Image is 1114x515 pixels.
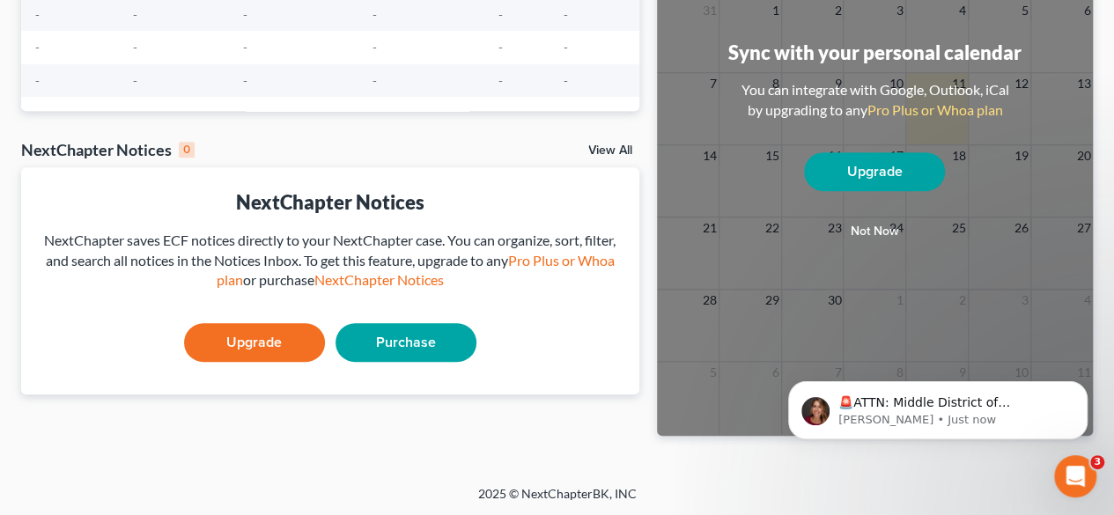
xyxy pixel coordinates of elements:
span: - [498,7,503,22]
div: NextChapter Notices [21,139,195,160]
a: Purchase [336,323,476,362]
span: - [243,7,247,22]
span: - [35,73,40,88]
span: - [373,40,377,55]
div: Sync with your personal calendar [728,39,1022,66]
a: Upgrade [184,323,325,362]
span: - [498,73,503,88]
span: - [564,73,568,88]
a: Upgrade [804,152,945,191]
span: - [564,40,568,55]
iframe: Intercom notifications message [762,344,1114,467]
a: NextChapter Notices [314,271,444,288]
iframe: Intercom live chat [1054,455,1096,497]
span: - [498,40,503,55]
span: - [35,7,40,22]
span: - [133,40,137,55]
span: - [35,40,40,55]
span: - [373,7,377,22]
span: - [564,7,568,22]
button: Not now [804,214,945,249]
div: 0 [179,142,195,158]
span: - [133,7,137,22]
a: Pro Plus or Whoa plan [867,101,1002,118]
a: View All [588,144,632,157]
div: You can integrate with Google, Outlook, iCal by upgrading to any [734,80,1015,121]
span: - [243,40,247,55]
span: 3 [1090,455,1104,469]
div: NextChapter Notices [35,188,625,216]
span: - [373,73,377,88]
span: - [243,73,247,88]
span: - [133,73,137,88]
div: NextChapter saves ECF notices directly to your NextChapter case. You can organize, sort, filter, ... [35,231,625,291]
